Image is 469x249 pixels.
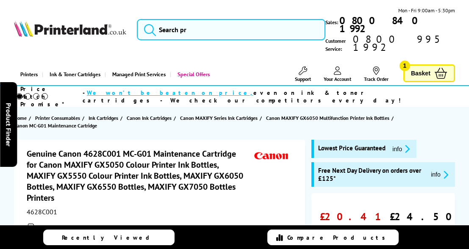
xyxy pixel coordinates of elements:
span: ex VAT @ 20% [348,223,385,232]
div: - even on ink & toner cartridges - We check our competitors every day! [83,89,447,104]
span: 0800 995 1992 [352,35,455,51]
a: Basket 1 [403,64,455,83]
span: £24.50 [390,210,458,223]
span: 1 [400,61,410,71]
a: Canon Ink Cartridges [127,113,174,122]
a: Track Order [364,66,389,82]
b: 0800 840 1992 [339,14,424,35]
span: £20.41 [320,210,385,223]
span: Lowest Price Guaranteed [318,144,386,154]
input: Search pr [137,19,325,40]
a: Printerland Logo [14,21,126,39]
button: promo-description [390,144,412,154]
span: Canon MAXIFY GX6050 Multifunction Printer Ink Bottles [266,113,389,122]
span: Price Match Promise* [20,85,83,108]
a: Ink & Toner Cartridges [42,64,105,85]
a: Canon MAXIFY GX6050 Multifunction Printer Ink Bottles [266,113,391,122]
a: Printer Consumables [35,113,82,122]
span: Ink & Toner Cartridges [50,64,100,85]
a: Your Account [324,66,351,82]
span: Free Next Day Delivery on orders over £125* [318,166,424,183]
a: Recently Viewed [43,230,175,245]
li: modal_Promise [4,89,447,104]
span: inc VAT [415,223,433,232]
span: Sales: [325,18,338,26]
span: Mon - Fri 9:00am - 5:30pm [398,6,455,14]
span: We won’t be beaten on price, [87,89,253,97]
a: 0800 840 1992 [338,17,455,33]
button: promo-description [428,170,451,180]
span: Support [295,76,311,82]
span: Canon MAXIFY Series Ink Cartridges [180,113,258,122]
a: Managed Print Services [105,64,170,85]
a: Support [295,66,311,82]
span: Product Finder [4,103,13,147]
span: Canon MC-G01 Maintenance Cartridge [14,122,97,129]
a: Printers [14,64,42,85]
a: Canon MAXIFY Series Ink Cartridges [180,113,260,122]
a: Home [14,113,29,122]
span: Home [14,113,27,122]
button: Printers compatible with this item [37,224,125,232]
span: Customer Service: [325,35,455,53]
span: 4628C001 [27,207,57,216]
a: Special Offers [170,64,214,85]
a: Compare Products [267,230,399,245]
span: Ink Cartridges [89,113,118,122]
span: Canon Ink Cartridges [127,113,172,122]
span: Printer Consumables [35,113,80,122]
span: Compare Products [287,234,390,241]
span: Basket [411,68,430,79]
span: Your Account [324,76,351,82]
h1: Genuine Canon 4628C001 MC-G01 Maintenance Cartridge for Canon MAXIFY GX5050 Colour Printer Ink Bo... [27,148,252,203]
span: Recently Viewed [62,234,158,241]
a: Ink Cartridges [89,113,120,122]
img: Canon [252,148,291,164]
img: Printerland Logo [14,21,126,37]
